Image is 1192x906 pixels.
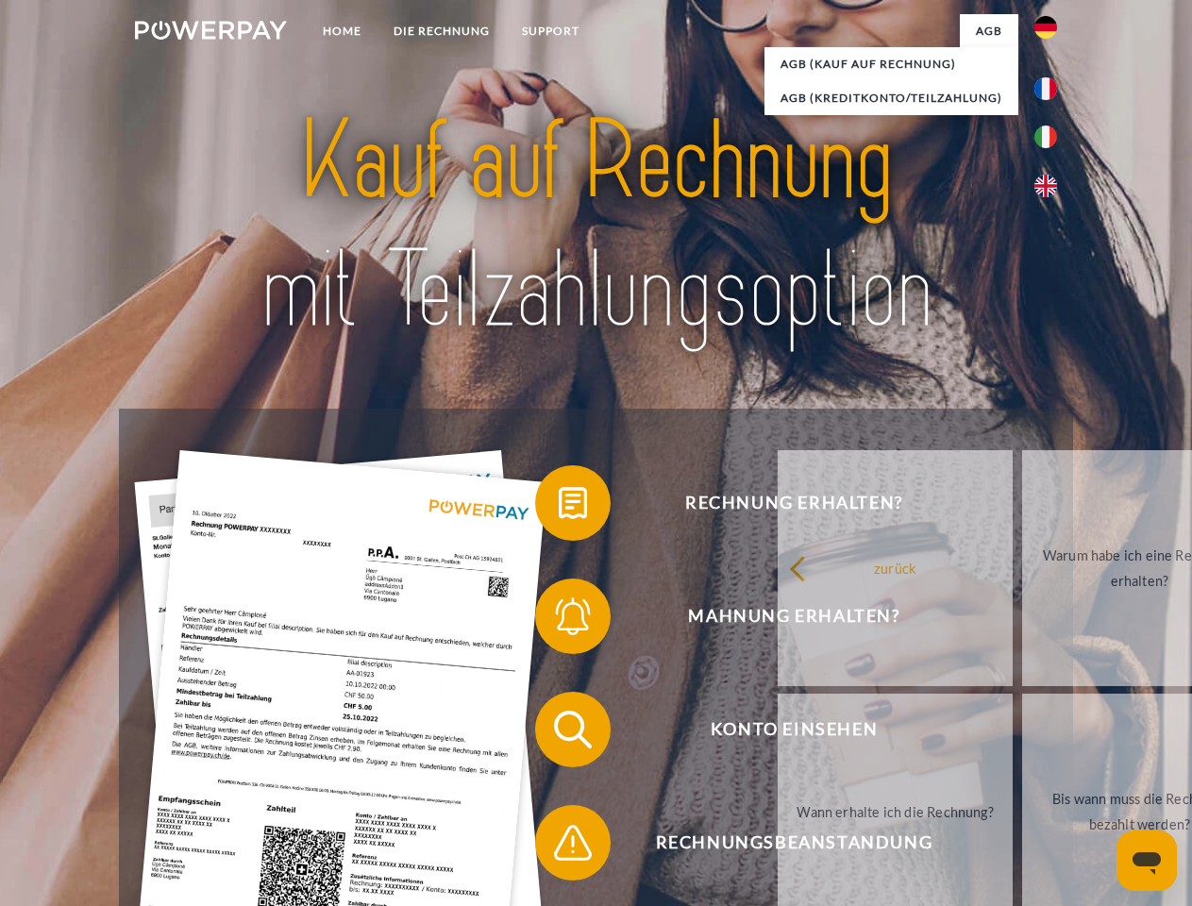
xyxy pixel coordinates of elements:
[1034,77,1057,100] img: fr
[535,805,1026,881] button: Rechnungsbeanstandung
[960,14,1018,48] a: agb
[1116,830,1177,891] iframe: Schaltfläche zum Öffnen des Messaging-Fensters
[1034,175,1057,197] img: en
[789,798,1001,824] div: Wann erhalte ich die Rechnung?
[135,21,287,40] img: logo-powerpay-white.svg
[789,555,1001,580] div: zurück
[535,579,1026,654] button: Mahnung erhalten?
[1034,126,1057,148] img: it
[535,465,1026,541] button: Rechnung erhalten?
[764,47,1018,81] a: AGB (Kauf auf Rechnung)
[1034,16,1057,39] img: de
[764,81,1018,115] a: AGB (Kreditkonto/Teilzahlung)
[180,91,1012,361] img: title-powerpay_de.svg
[378,14,506,48] a: DIE RECHNUNG
[506,14,596,48] a: SUPPORT
[549,593,596,640] img: qb_bell.svg
[549,479,596,527] img: qb_bill.svg
[535,692,1026,767] button: Konto einsehen
[307,14,378,48] a: Home
[549,706,596,753] img: qb_search.svg
[549,819,596,866] img: qb_warning.svg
